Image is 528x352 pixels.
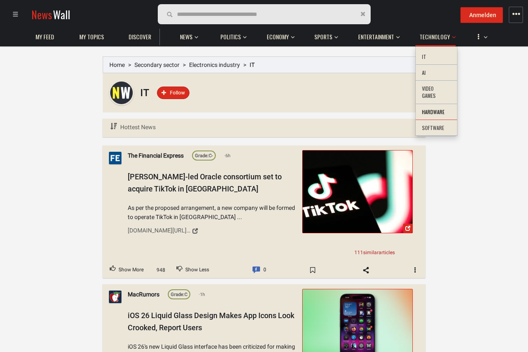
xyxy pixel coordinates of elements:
a: Grade:C- [192,150,216,161]
a: Politics [216,29,245,45]
a: Entertainment [354,29,398,45]
div: C- [195,152,213,160]
span: 948 [154,266,168,274]
button: Sports [310,25,338,45]
div: C [171,291,187,298]
img: Profile picture of IT [109,80,134,105]
a: Comment [245,262,273,278]
span: My Feed [35,33,54,41]
button: Anmelden [460,7,503,23]
span: 0 [263,265,266,275]
span: Entertainment [358,33,394,41]
span: 1h [199,291,205,298]
li: Video Games [416,81,457,104]
button: Upvote [103,262,151,278]
img: Profile picture of The Financial Express [109,152,121,164]
h1: IT [140,87,149,99]
span: Anmelden [469,12,496,18]
span: Grade: [195,153,209,158]
span: Technology [419,33,450,41]
a: Economy [263,29,293,45]
a: 111similararticles [351,248,398,257]
img: Profile picture of MacRumors [109,291,121,303]
span: My topics [79,33,104,41]
span: Bookmark [301,263,325,277]
span: Grade: [171,292,184,297]
a: The Financial Express [128,151,184,160]
span: [PERSON_NAME]-led Oracle consortium set to acquire TikTok in [GEOGRAPHIC_DATA] [128,172,282,193]
span: News [31,7,52,22]
a: [DOMAIN_NAME][URL][PERSON_NAME] [128,224,296,238]
span: 6h [224,152,230,160]
a: Larry Ellison-led Oracle consortium set to acquire TikTok in America [302,150,413,233]
a: Technology [415,29,454,45]
span: Politics [220,33,241,41]
span: Wall [53,7,70,22]
span: iOS 26 Liquid Glass Design Makes App Icons Look Crooked, Report Users [128,311,294,332]
a: MacRumors [128,290,159,299]
div: [DOMAIN_NAME][URL][PERSON_NAME] [128,226,190,235]
li: Hardware [416,104,457,120]
span: IT [250,61,255,68]
a: Home [109,61,125,68]
button: Economy [263,25,295,45]
button: News [176,25,201,45]
a: IT [140,92,149,97]
a: Sports [310,29,336,45]
span: Show Less [185,265,209,275]
a: News [176,29,197,45]
span: Share [354,263,378,277]
img: Larry Ellison-led Oracle consortium set to acquire TikTok in America [303,150,412,233]
a: Hottest News [109,119,157,136]
a: Electronics industry [189,61,240,68]
span: News [180,33,192,41]
span: Economy [267,33,289,41]
button: Politics [216,25,247,45]
span: Show More [119,265,144,275]
span: Sports [314,33,332,41]
span: Follow [170,90,185,96]
li: AI [416,65,457,81]
button: Entertainment [354,25,400,45]
li: Software [416,120,457,136]
span: Hottest News [120,124,156,130]
span: 111 articles [354,250,395,255]
a: Grade:C [168,289,190,299]
button: Downvote [169,262,216,278]
a: Secondary sector [134,61,179,68]
a: NewsWall [31,7,70,22]
span: As per the proposed arrangement, a new company will be formed to operate TikTok in [GEOGRAPHIC_DA... [128,203,296,222]
span: similar [363,250,379,255]
button: Technology [415,25,456,46]
span: Discover [129,33,151,41]
li: IT [416,49,457,65]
